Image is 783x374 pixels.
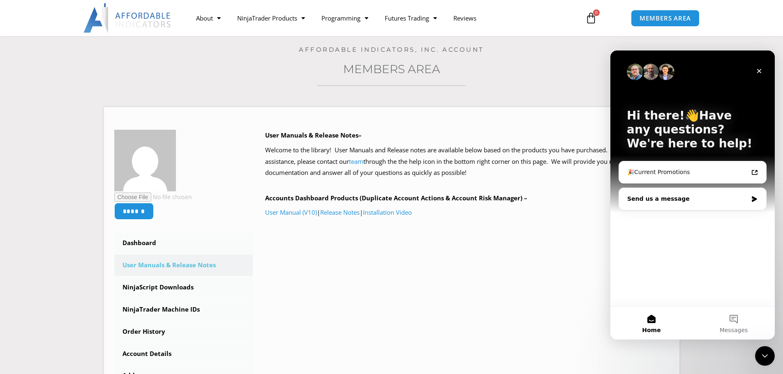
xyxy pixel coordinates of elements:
[265,194,527,202] b: Accounts Dashboard Products (Duplicate Account Actions & Account Risk Manager) –
[114,232,253,254] a: Dashboard
[114,277,253,298] a: NinjaScript Downloads
[320,208,360,216] a: Release Notes
[349,157,363,165] a: team
[229,9,313,28] a: NinjaTrader Products
[593,9,600,16] span: 0
[114,299,253,320] a: NinjaTrader Machine IDs
[265,208,317,216] a: User Manual (V10)
[313,9,376,28] a: Programming
[265,207,669,218] p: | |
[114,255,253,276] a: User Manuals & Release Notes
[188,9,229,28] a: About
[363,208,412,216] a: Installation Video
[343,62,440,76] a: Members Area
[755,346,775,366] iframe: Intercom live chat
[83,3,172,33] img: LogoAI | Affordable Indicators – NinjaTrader
[376,9,445,28] a: Futures Trading
[610,50,775,340] iframe: Intercom live chat
[299,46,484,53] a: Affordable Indicators, Inc. Account
[114,343,253,365] a: Account Details
[114,130,176,191] img: 37d42ef58e34d20f2a934885354b6ba0c31af2e143851b9751afe53e4f14e54b
[188,9,576,28] nav: Menu
[265,131,362,139] b: User Manuals & Release Notes–
[640,15,691,21] span: MEMBERS AREA
[265,145,669,179] p: Welcome to the library! User Manuals and Release notes are available below based on the products ...
[573,6,609,30] a: 0
[631,10,700,27] a: MEMBERS AREA
[445,9,485,28] a: Reviews
[114,321,253,342] a: Order History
